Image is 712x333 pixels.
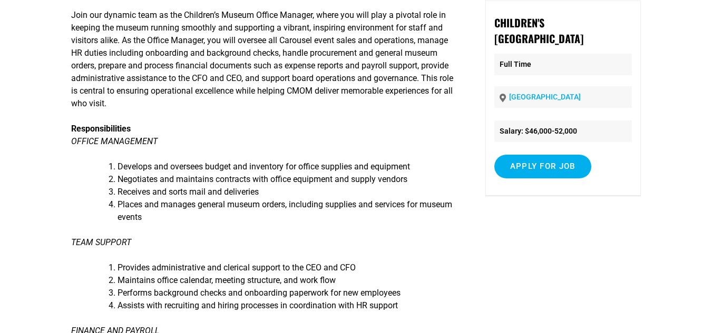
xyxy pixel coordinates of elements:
li: Assists with recruiting and hiring processes in coordination with HR support [118,299,457,312]
strong: Children's [GEOGRAPHIC_DATA] [494,15,583,46]
li: Performs background checks and onboarding paperwork for new employees [118,287,457,299]
li: Salary: $46,000-52,000 [494,120,632,142]
input: Apply for job [494,155,591,178]
em: OFFICE MANAGEMENT [71,136,158,146]
li: Provides administrative and clerical support to the CEO and CFO [118,261,457,274]
em: TEAM SUPPORT [71,237,131,247]
strong: Responsibilities [71,124,131,134]
li: Places and manages general museum orders, including supplies and services for museum events [118,198,457,224]
li: Develops and oversees budget and inventory for office supplies and equipment [118,160,457,173]
li: Maintains office calendar, meeting structure, and work flow [118,274,457,287]
a: [GEOGRAPHIC_DATA] [509,93,581,101]
p: Full Time [494,54,632,75]
p: Join our dynamic team as the Children’s Museum Office Manager, where you will play a pivotal role... [71,9,457,110]
li: Negotiates and maintains contracts with office equipment and supply vendors [118,173,457,186]
li: Receives and sorts mail and deliveries [118,186,457,198]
